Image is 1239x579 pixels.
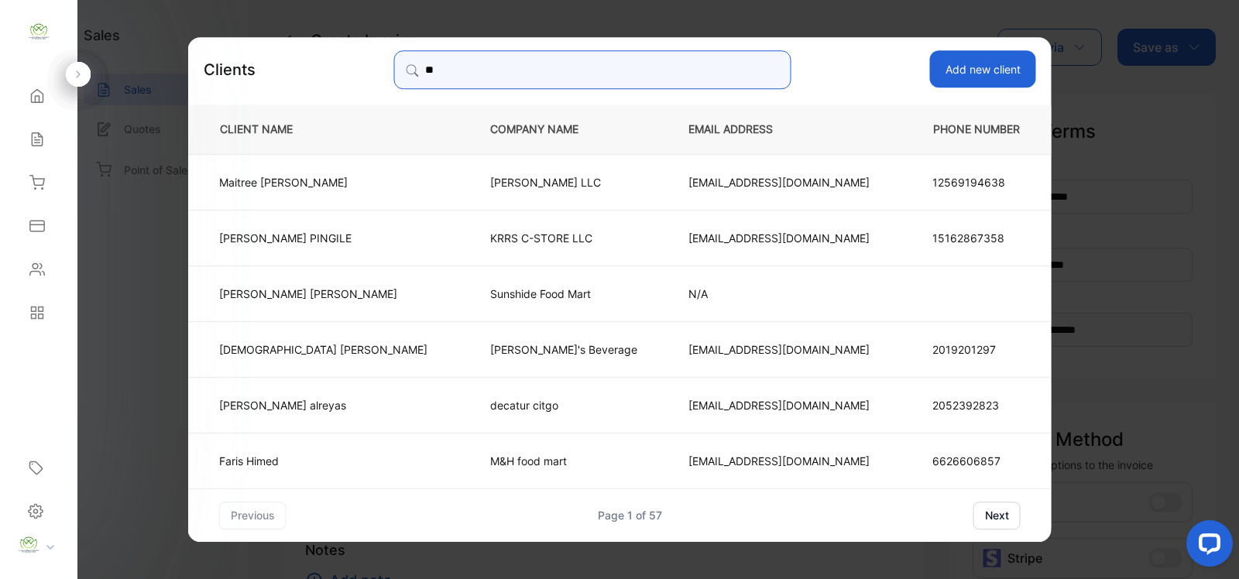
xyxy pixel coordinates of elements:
p: [PERSON_NAME] alreyas [219,397,427,413]
p: [EMAIL_ADDRESS][DOMAIN_NAME] [688,341,870,358]
p: [EMAIL_ADDRESS][DOMAIN_NAME] [688,230,870,246]
p: Sunshide Food Mart [490,286,637,302]
p: [EMAIL_ADDRESS][DOMAIN_NAME] [688,174,870,190]
p: Clients [204,58,256,81]
p: 2052392823 [932,397,1021,413]
p: [DEMOGRAPHIC_DATA] [PERSON_NAME] [219,341,427,358]
img: profile [17,533,40,557]
p: [PERSON_NAME] LLC [490,174,637,190]
div: Page 1 of 57 [598,507,662,523]
p: [PERSON_NAME]'s Beverage [490,341,637,358]
p: CLIENT NAME [214,122,439,138]
p: [EMAIL_ADDRESS][DOMAIN_NAME] [688,453,870,469]
button: previous [219,502,287,529]
button: next [973,502,1021,529]
p: 6626606857 [932,453,1021,469]
p: [EMAIL_ADDRESS][DOMAIN_NAME] [688,397,870,413]
p: 2019201297 [932,341,1021,358]
p: 15162867358 [932,230,1021,246]
button: Add new client [930,50,1036,87]
p: COMPANY NAME [490,122,637,138]
p: Maitree [PERSON_NAME] [219,174,427,190]
p: N/A [688,286,870,302]
p: [PERSON_NAME] [PERSON_NAME] [219,286,427,302]
img: logo [27,20,50,43]
p: [PERSON_NAME] PINGILE [219,230,427,246]
p: decatur citgo [490,397,637,413]
p: M&H food mart [490,453,637,469]
p: 12569194638 [932,174,1021,190]
p: Faris Himed [219,453,427,469]
iframe: LiveChat chat widget [1174,514,1239,579]
p: KRRS C-STORE LLC [490,230,637,246]
p: EMAIL ADDRESS [688,122,870,138]
p: PHONE NUMBER [921,122,1026,138]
